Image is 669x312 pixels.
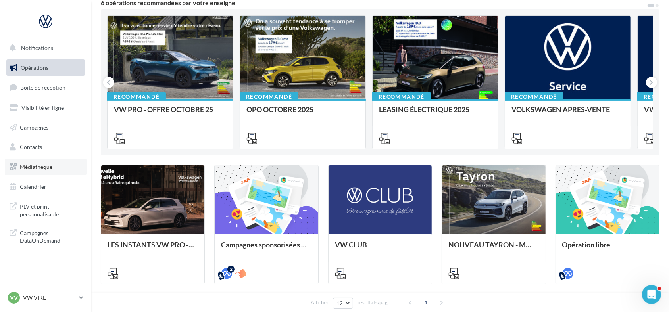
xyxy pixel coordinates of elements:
span: 12 [336,300,343,306]
p: VW VIRE [23,294,76,302]
a: Opérations [5,59,87,76]
span: résultats/page [358,299,390,306]
div: Recommandé [372,92,431,101]
a: VV VW VIRE [6,290,85,305]
div: Recommandé [107,92,166,101]
a: Contacts [5,139,87,155]
span: Notifications [21,44,53,51]
div: NOUVEAU TAYRON - MARS 2025 [448,241,539,256]
div: Recommandé [240,92,298,101]
span: Campagnes [20,124,48,130]
a: Campagnes DataOnDemand [5,224,87,248]
div: VW CLUB [335,241,425,256]
span: Visibilité en ligne [21,104,64,111]
div: LES INSTANTS VW PRO - 3 AU [DATE] [108,241,198,256]
a: PLV et print personnalisable [5,198,87,221]
a: Campagnes [5,119,87,136]
span: VV [10,294,18,302]
div: VOLKSWAGEN APRES-VENTE [511,105,624,121]
div: Campagnes sponsorisées Les Instants VW Octobre [221,241,311,256]
span: Calendrier [20,183,46,190]
span: Campagnes DataOnDemand [20,228,82,245]
a: Visibilité en ligne [5,100,87,116]
button: 12 [333,298,353,309]
button: Notifications [5,40,83,56]
span: 1 [420,296,433,309]
span: Afficher [311,299,329,306]
span: PLV et print personnalisable [20,201,82,218]
a: Boîte de réception [5,79,87,96]
iframe: Intercom live chat [642,285,661,304]
a: Médiathèque [5,159,87,175]
div: VW PRO - OFFRE OCTOBRE 25 [114,105,227,121]
div: 2 [227,266,235,273]
span: Boîte de réception [20,84,65,91]
span: Opérations [21,64,48,71]
span: Médiathèque [20,163,52,170]
div: Opération libre [562,241,653,256]
div: OPO OCTOBRE 2025 [246,105,359,121]
div: Recommandé [505,92,563,101]
a: Calendrier [5,178,87,195]
div: LEASING ÉLECTRIQUE 2025 [379,105,492,121]
span: Contacts [20,144,42,150]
